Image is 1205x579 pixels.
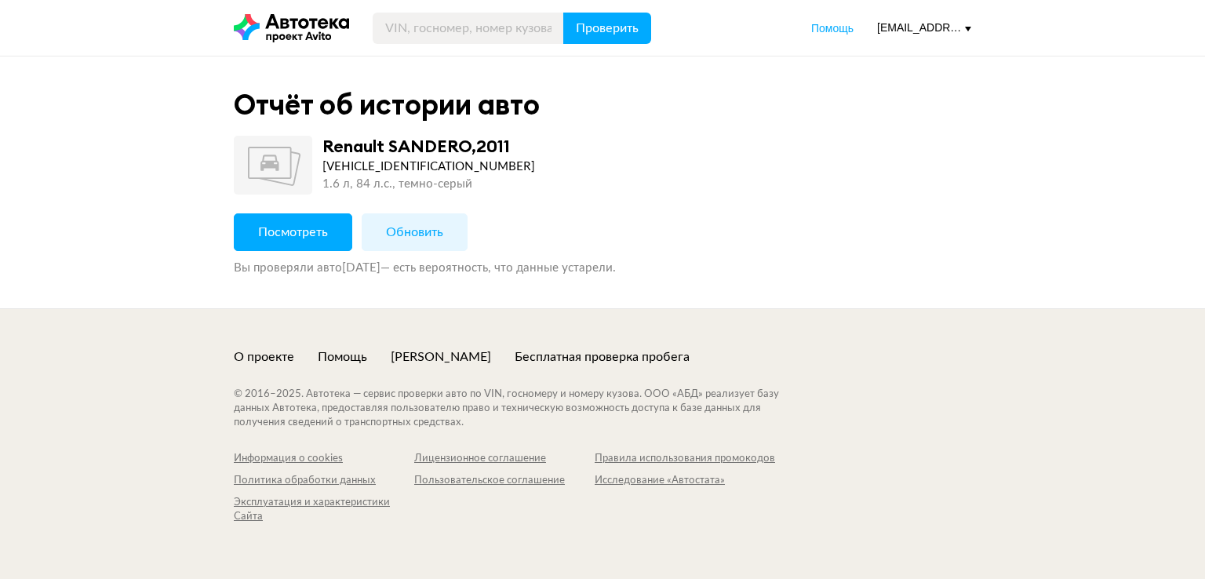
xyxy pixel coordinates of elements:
[595,452,775,466] a: Правила использования промокодов
[322,136,510,156] div: Renault SANDERO , 2011
[234,496,414,524] a: Эксплуатация и характеристики Сайта
[234,388,810,430] div: © 2016– 2025 . Автотека — сервис проверки авто по VIN, госномеру и номеру кузова. ООО «АБД» реали...
[318,348,367,366] a: Помощь
[414,474,595,488] a: Пользовательское соглашение
[373,13,564,44] input: VIN, госномер, номер кузова
[234,88,540,122] div: Отчёт об истории авто
[595,474,775,488] a: Исследование «Автостата»
[362,213,468,251] button: Обновить
[515,348,690,366] a: Бесплатная проверка пробега
[811,22,854,35] span: Помощь
[322,158,535,176] div: [VEHICLE_IDENTIFICATION_NUMBER]
[386,226,443,239] span: Обновить
[576,22,639,35] span: Проверить
[234,213,352,251] button: Посмотреть
[877,20,971,35] div: [EMAIL_ADDRESS][DOMAIN_NAME]
[322,176,535,193] div: 1.6 л, 84 л.c., темно-серый
[563,13,651,44] button: Проверить
[258,226,328,239] span: Посмотреть
[234,260,971,276] div: Вы проверяли авто [DATE] — есть вероятность, что данные устарели.
[234,348,294,366] a: О проекте
[234,452,414,466] a: Информация о cookies
[811,20,854,36] a: Помощь
[234,474,414,488] a: Политика обработки данных
[414,452,595,466] a: Лицензионное соглашение
[391,348,491,366] a: [PERSON_NAME]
